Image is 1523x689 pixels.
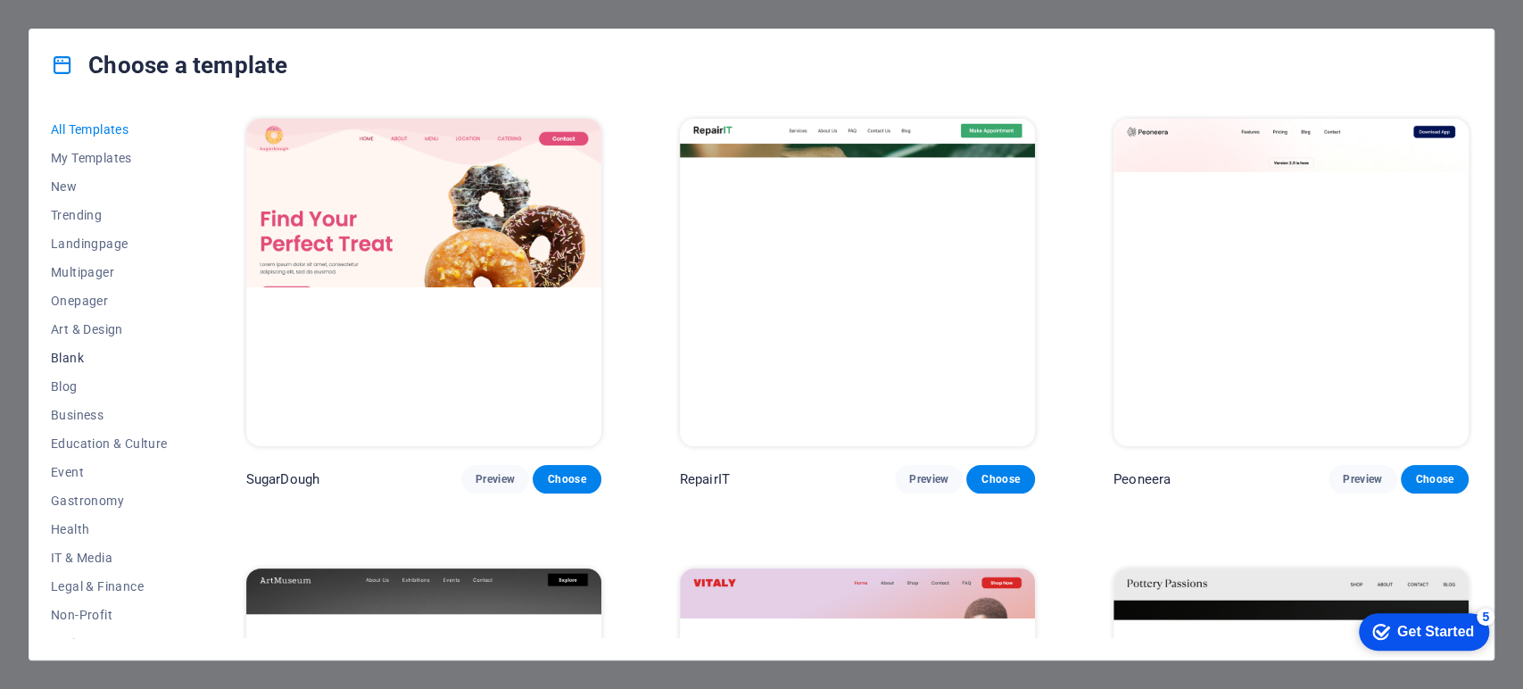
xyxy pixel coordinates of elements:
button: Business [51,401,168,429]
button: Preview [895,465,963,494]
div: Get Started [53,20,129,36]
span: Gastronomy [51,494,168,508]
button: Event [51,458,168,486]
span: Business [51,408,168,422]
img: Peoneera [1113,119,1469,446]
button: Preview [1328,465,1396,494]
img: RepairIT [680,119,1035,446]
span: My Templates [51,151,168,165]
button: Blog [51,372,168,401]
p: Peoneera [1113,470,1171,488]
button: IT & Media [51,544,168,572]
span: All Templates [51,122,168,137]
span: Event [51,465,168,479]
button: Choose [966,465,1034,494]
span: Non-Profit [51,608,168,622]
span: Preview [1343,472,1382,486]
span: Blank [51,351,168,365]
span: IT & Media [51,551,168,565]
button: Non-Profit [51,601,168,629]
button: Multipager [51,258,168,286]
span: Performance [51,636,168,651]
span: Legal & Finance [51,579,168,594]
span: Onepager [51,294,168,308]
button: All Templates [51,115,168,144]
span: Choose [981,472,1020,486]
span: Blog [51,379,168,394]
span: Art & Design [51,322,168,336]
button: Education & Culture [51,429,168,458]
button: Landingpage [51,229,168,258]
button: Gastronomy [51,486,168,515]
h4: Choose a template [51,51,287,79]
button: Preview [461,465,529,494]
span: Choose [547,472,586,486]
button: Legal & Finance [51,572,168,601]
span: Education & Culture [51,436,168,451]
p: RepairIT [680,470,730,488]
span: Preview [909,472,948,486]
img: SugarDough [246,119,601,446]
button: Choose [533,465,600,494]
button: Art & Design [51,315,168,344]
button: Choose [1401,465,1469,494]
span: Health [51,522,168,536]
button: Blank [51,344,168,372]
button: Onepager [51,286,168,315]
button: My Templates [51,144,168,172]
span: New [51,179,168,194]
div: Get Started 5 items remaining, 0% complete [14,9,145,46]
button: Trending [51,201,168,229]
span: Choose [1415,472,1454,486]
div: 5 [132,4,150,21]
button: Health [51,515,168,544]
span: Trending [51,208,168,222]
span: Multipager [51,265,168,279]
button: New [51,172,168,201]
p: SugarDough [246,470,319,488]
button: Performance [51,629,168,658]
span: Preview [476,472,515,486]
span: Landingpage [51,237,168,251]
